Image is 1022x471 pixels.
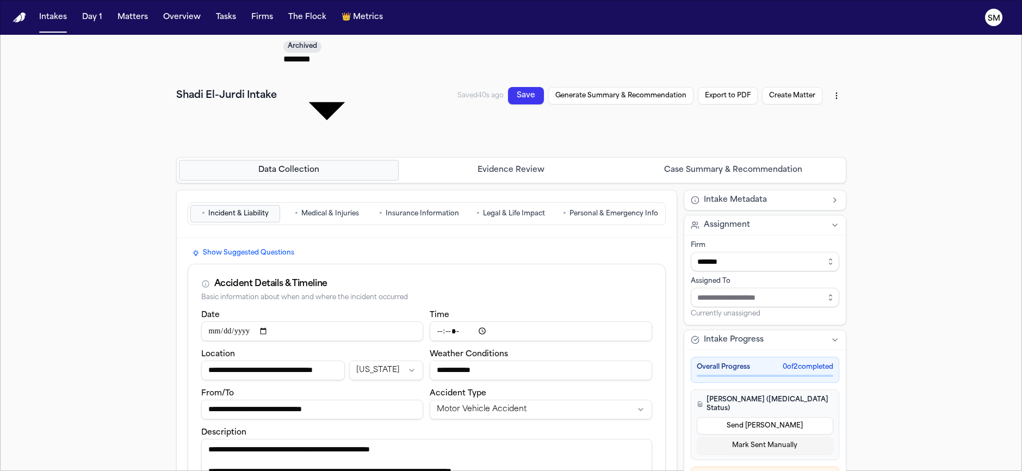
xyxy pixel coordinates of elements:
[691,241,839,250] div: Firm
[201,429,246,437] label: Description
[691,309,760,318] span: Currently unassigned
[349,361,423,380] button: Incident state
[247,8,277,27] button: Firms
[13,13,26,23] img: Finch Logo
[190,205,280,222] button: Go to Incident & Liability
[691,288,839,307] input: Assign to staff member
[282,205,372,222] button: Go to Medical & Injuries
[430,350,508,358] label: Weather Conditions
[430,311,449,319] label: Time
[201,350,235,358] label: Location
[704,334,764,345] span: Intake Progress
[379,208,382,219] span: •
[386,209,459,218] span: Insurance Information
[691,277,839,286] div: Assigned To
[401,160,621,181] button: Go to Evidence Review step
[214,277,327,290] div: Accident Details & Timeline
[684,330,846,350] button: Intake Progress
[430,389,486,398] label: Accident Type
[697,437,833,454] button: Mark Sent Manually
[212,8,240,27] button: Tasks
[827,86,846,106] button: More actions
[201,361,345,380] input: Incident location
[201,389,234,398] label: From/To
[283,39,370,153] div: Update intake status
[159,8,205,27] button: Overview
[201,294,652,302] div: Basic information about when and where the incident occurred
[704,195,767,206] span: Intake Metadata
[35,8,71,27] button: Intakes
[337,8,387,27] button: crownMetrics
[704,220,750,231] span: Assignment
[697,417,833,435] button: Send [PERSON_NAME]
[697,363,750,371] span: Overall Progress
[176,88,277,103] h1: Shadi El-Jurdi Intake
[208,209,269,218] span: Incident & Liability
[563,208,566,219] span: •
[179,160,399,181] button: Go to Data Collection step
[78,8,107,27] button: Day 1
[697,395,833,413] h4: [PERSON_NAME] ([MEDICAL_DATA] Status)
[508,87,544,104] button: Save
[548,87,693,104] button: Generate Summary & Recommendation
[466,205,556,222] button: Go to Legal & Life Impact
[374,205,464,222] button: Go to Insurance Information
[698,87,758,104] button: Export to PDF
[430,321,652,341] input: Incident time
[179,160,844,181] nav: Intake steps
[283,41,321,53] span: Archived
[201,311,220,319] label: Date
[691,252,839,271] input: Select firm
[762,87,822,104] button: Create Matter
[301,209,359,218] span: Medical & Injuries
[295,208,298,219] span: •
[202,208,205,219] span: •
[783,363,833,371] span: 0 of 2 completed
[201,321,424,341] input: Incident date
[476,208,480,219] span: •
[284,8,331,27] button: The Flock
[430,361,652,380] input: Weather conditions
[558,205,663,222] button: Go to Personal & Emergency Info
[569,209,658,218] span: Personal & Emergency Info
[483,209,545,218] span: Legal & Life Impact
[201,400,424,419] input: From/To destination
[684,190,846,210] button: Intake Metadata
[623,160,844,181] button: Go to Case Summary & Recommendation step
[113,8,152,27] button: Matters
[188,246,299,259] button: Show Suggested Questions
[457,92,504,99] span: Saved 40s ago
[684,215,846,235] button: Assignment
[13,13,26,23] a: Home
